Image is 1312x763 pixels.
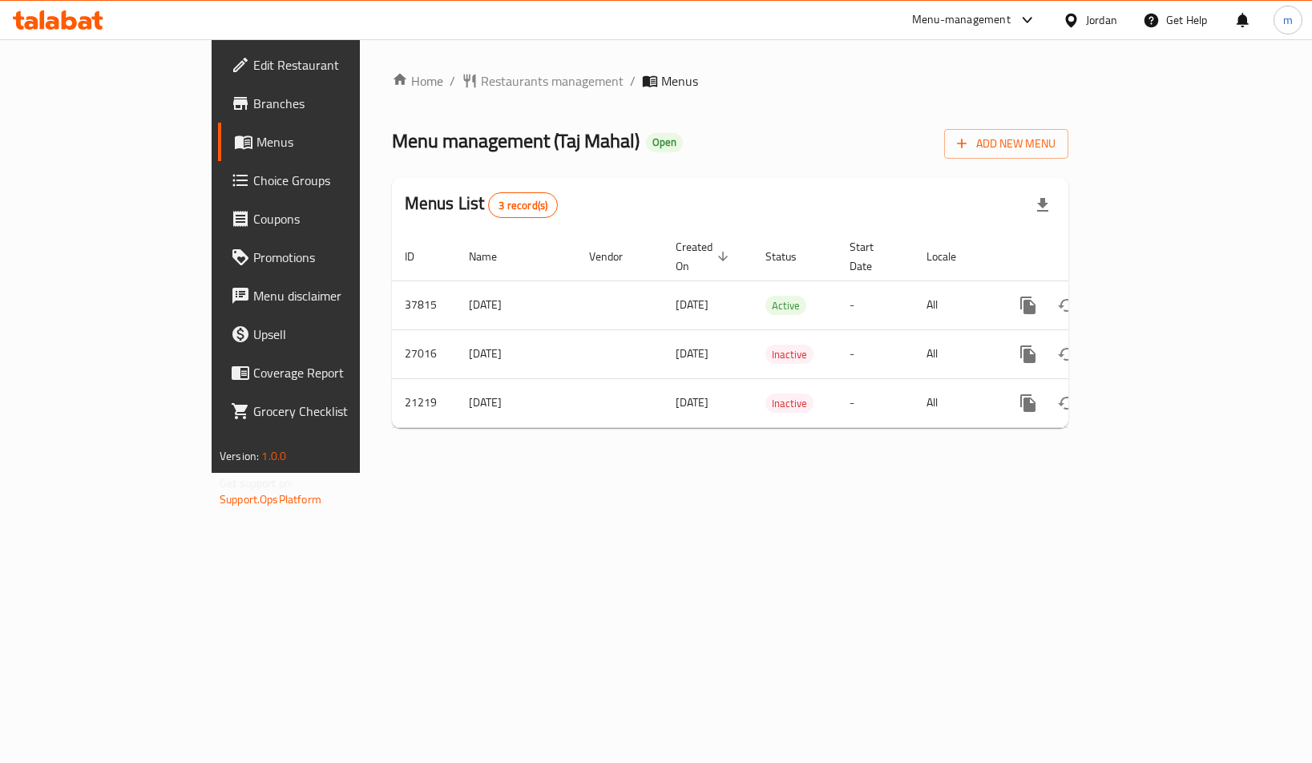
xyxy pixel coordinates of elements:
span: Grocery Checklist [253,402,418,421]
button: more [1009,384,1048,422]
span: Active [765,297,806,315]
td: - [837,329,914,378]
button: more [1009,286,1048,325]
button: Change Status [1048,335,1086,373]
td: - [837,378,914,427]
td: [DATE] [456,281,576,329]
span: Start Date [850,237,894,276]
li: / [450,71,455,91]
td: All [914,281,996,329]
span: Vendor [589,247,644,266]
span: Get support on: [220,473,293,494]
div: Inactive [765,394,813,413]
td: - [837,281,914,329]
td: All [914,329,996,378]
span: 1.0.0 [261,446,286,466]
span: Version: [220,446,259,466]
nav: breadcrumb [392,71,1068,91]
div: Export file [1023,186,1062,224]
span: [DATE] [676,392,708,413]
a: Edit Restaurant [218,46,430,84]
a: Menus [218,123,430,161]
a: Restaurants management [462,71,624,91]
span: Name [469,247,518,266]
span: Coverage Report [253,363,418,382]
span: Branches [253,94,418,113]
a: Grocery Checklist [218,392,430,430]
span: [DATE] [676,343,708,364]
a: Upsell [218,315,430,353]
span: Choice Groups [253,171,418,190]
div: Total records count [488,192,558,218]
td: [DATE] [456,378,576,427]
span: Menu management ( Taj Mahal ) [392,123,640,159]
button: Change Status [1048,286,1086,325]
a: Promotions [218,238,430,277]
span: Restaurants management [481,71,624,91]
span: ID [405,247,435,266]
span: Created On [676,237,733,276]
span: Menu disclaimer [253,286,418,305]
span: 3 record(s) [489,198,557,213]
a: Choice Groups [218,161,430,200]
button: Change Status [1048,384,1086,422]
div: Menu-management [912,10,1011,30]
button: more [1009,335,1048,373]
div: Open [646,133,683,152]
a: Menu disclaimer [218,277,430,315]
a: Branches [218,84,430,123]
span: Coupons [253,209,418,228]
a: Coverage Report [218,353,430,392]
span: Edit Restaurant [253,55,418,75]
a: Support.OpsPlatform [220,489,321,510]
div: Jordan [1086,11,1117,29]
span: Status [765,247,817,266]
td: [DATE] [456,329,576,378]
span: Locale [926,247,977,266]
span: Menus [661,71,698,91]
td: All [914,378,996,427]
span: Open [646,135,683,149]
span: Menus [256,132,418,151]
span: Upsell [253,325,418,344]
th: Actions [996,232,1176,281]
h2: Menus List [405,192,558,218]
button: Add New Menu [944,129,1068,159]
li: / [630,71,636,91]
span: Add New Menu [957,134,1056,154]
span: Inactive [765,345,813,364]
span: m [1283,11,1293,29]
span: Inactive [765,394,813,413]
a: Coupons [218,200,430,238]
table: enhanced table [392,232,1176,428]
span: Promotions [253,248,418,267]
span: [DATE] [676,294,708,315]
